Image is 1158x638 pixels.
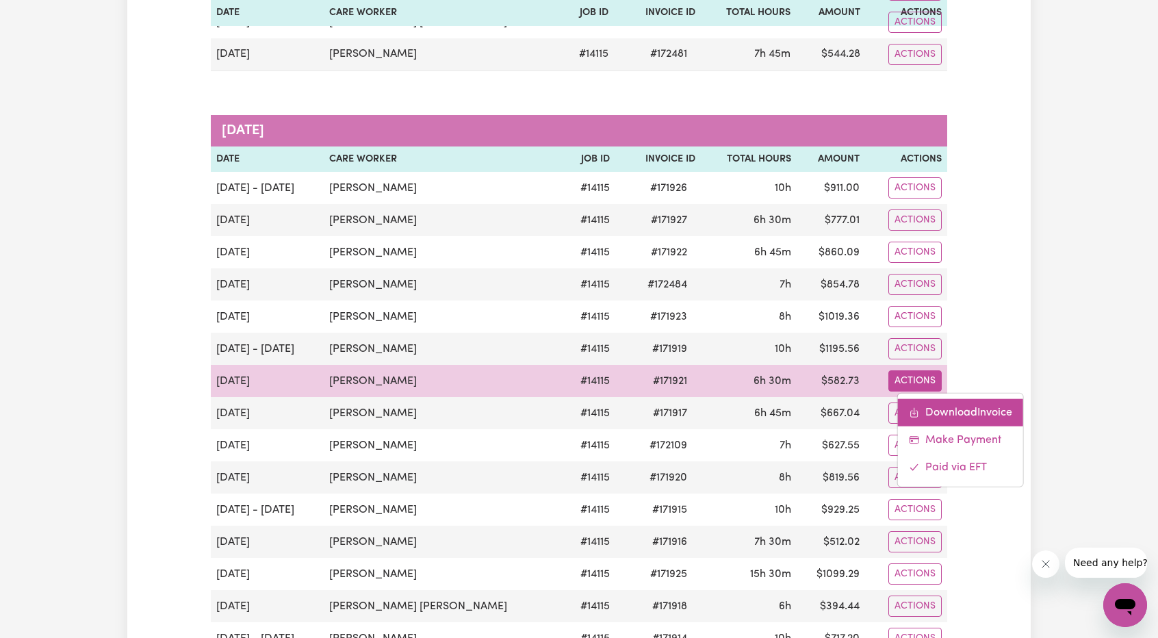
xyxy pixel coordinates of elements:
[211,236,324,268] td: [DATE]
[642,180,695,196] span: # 171926
[564,204,615,236] td: # 14115
[754,215,791,226] span: 6 hours 30 minutes
[797,494,865,526] td: $ 929.25
[888,499,942,520] button: Actions
[888,274,942,295] button: Actions
[564,268,615,301] td: # 14115
[888,177,942,199] button: Actions
[324,301,564,333] td: [PERSON_NAME]
[644,341,695,357] span: # 171919
[564,146,615,173] th: Job ID
[888,370,942,392] button: Actions
[888,44,942,65] button: Actions
[754,376,791,387] span: 6 hours 30 minutes
[797,558,865,590] td: $ 1099.29
[888,403,942,424] button: Actions
[564,590,615,622] td: # 14115
[754,408,791,419] span: 6 hours 45 minutes
[797,333,865,365] td: $ 1195.56
[1065,548,1147,578] iframe: Message from company
[643,244,695,261] span: # 171922
[564,558,615,590] td: # 14115
[564,461,615,494] td: # 14115
[324,558,564,590] td: [PERSON_NAME]
[645,405,695,422] span: # 171917
[797,461,865,494] td: $ 819.56
[564,526,615,558] td: # 14115
[797,397,865,429] td: $ 667.04
[211,204,324,236] td: [DATE]
[701,146,797,173] th: Total Hours
[564,494,615,526] td: # 14115
[888,338,942,359] button: Actions
[564,429,615,461] td: # 14115
[211,526,324,558] td: [DATE]
[754,247,791,258] span: 6 hours 45 minutes
[779,311,791,322] span: 8 hours
[324,494,564,526] td: [PERSON_NAME]
[779,472,791,483] span: 8 hours
[796,38,865,71] td: $ 544.28
[324,172,564,204] td: [PERSON_NAME]
[888,209,942,231] button: Actions
[897,393,1024,487] div: Actions
[564,397,615,429] td: # 14115
[324,146,564,173] th: Care Worker
[211,268,324,301] td: [DATE]
[324,236,564,268] td: [PERSON_NAME]
[888,242,942,263] button: Actions
[564,365,615,397] td: # 14115
[324,38,563,71] td: [PERSON_NAME]
[639,277,695,293] span: # 172484
[797,204,865,236] td: $ 777.01
[324,204,564,236] td: [PERSON_NAME]
[797,172,865,204] td: $ 911.00
[564,236,615,268] td: # 14115
[564,301,615,333] td: # 14115
[644,502,695,518] span: # 171915
[211,590,324,622] td: [DATE]
[641,437,695,454] span: # 172109
[754,49,790,60] span: 7 hours 45 minutes
[898,399,1023,426] a: Download invoice #171921
[211,494,324,526] td: [DATE] - [DATE]
[615,146,701,173] th: Invoice ID
[324,461,564,494] td: [PERSON_NAME]
[1103,583,1147,627] iframe: Button to launch messaging window
[797,146,865,173] th: Amount
[644,598,695,615] span: # 171918
[641,470,695,486] span: # 171920
[324,333,564,365] td: [PERSON_NAME]
[8,10,83,21] span: Need any help?
[564,333,615,365] td: # 14115
[888,467,942,488] button: Actions
[642,309,695,325] span: # 171923
[1032,550,1059,578] iframe: Close message
[797,526,865,558] td: $ 512.02
[324,365,564,397] td: [PERSON_NAME]
[780,440,791,451] span: 7 hours
[898,454,1023,481] a: Mark invoice #171921 as paid via EFT
[564,172,615,204] td: # 14115
[888,563,942,585] button: Actions
[324,268,564,301] td: [PERSON_NAME]
[211,365,324,397] td: [DATE]
[797,365,865,397] td: $ 582.73
[865,146,947,173] th: Actions
[888,306,942,327] button: Actions
[898,426,1023,454] a: Make Payment
[645,373,695,390] span: # 171921
[211,115,947,146] caption: [DATE]
[211,333,324,365] td: [DATE] - [DATE]
[775,344,791,355] span: 10 hours
[888,531,942,552] button: Actions
[642,566,695,583] span: # 171925
[750,569,791,580] span: 15 hours 30 minutes
[888,596,942,617] button: Actions
[644,534,695,550] span: # 171916
[797,429,865,461] td: $ 627.55
[888,435,942,456] button: Actions
[211,461,324,494] td: [DATE]
[324,429,564,461] td: [PERSON_NAME]
[797,301,865,333] td: $ 1019.36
